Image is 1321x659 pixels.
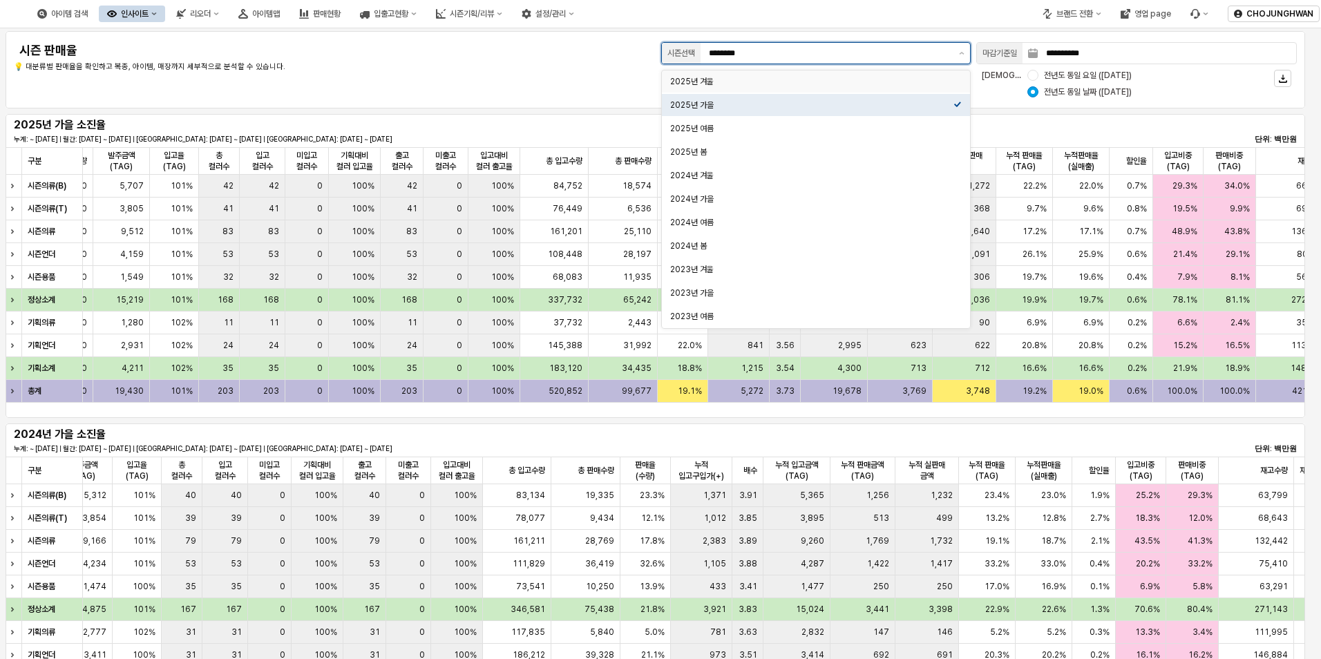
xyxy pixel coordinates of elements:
span: 100% [491,249,514,260]
div: Expand row [6,334,23,356]
span: 입고비중(TAG) [1121,459,1160,481]
span: 28,197 [623,249,652,260]
span: 100% [491,180,514,191]
span: 0 [317,249,323,260]
span: 9.6% [1083,203,1103,214]
span: 2.4% [1230,317,1250,328]
span: 101% [171,249,193,260]
span: 83 [406,226,417,237]
span: 0 [457,340,462,351]
span: 할인율 [1089,465,1110,476]
div: 아이템맵 [230,6,288,22]
strong: 정상소계 [28,295,55,305]
span: 9,512 [121,226,144,237]
div: 아이템 검색 [51,9,88,19]
span: 15.2% [1173,340,1197,351]
span: 19.6% [1078,271,1103,283]
span: 0 [457,294,462,305]
span: 19.7% [1022,271,1047,283]
div: 2025년 봄 [670,146,953,157]
span: 출고 컬러수 [386,150,417,172]
span: 0.6% [1127,249,1147,260]
span: 43.8% [1224,226,1250,237]
span: 34.0% [1224,180,1250,191]
span: 100% [352,249,374,260]
span: 622 [975,340,990,351]
span: 203 [263,385,279,397]
span: 0.4% [1127,271,1147,283]
span: 누적판매율(실매출) [1058,150,1103,172]
div: 시즌선택 [667,46,695,60]
span: 100% [352,340,374,351]
div: Expand row [6,621,23,643]
div: 아이템맵 [252,9,280,19]
div: Expand row [6,198,23,220]
div: 2023년 겨울 [670,264,953,275]
span: 1,215 [741,363,763,374]
span: 19.5% [1172,203,1197,214]
span: 78.1% [1172,294,1197,305]
span: 0 [317,294,323,305]
span: 누적 판매율(TAG) [1002,150,1047,172]
span: 83 [268,226,279,237]
span: [DEMOGRAPHIC_DATA] 기준: [982,70,1092,80]
div: 2023년 여름 [670,311,953,322]
span: 누적판매율(실매출) [1021,459,1066,481]
span: 0 [457,385,462,397]
span: 입고비중(TAG) [1159,150,1197,172]
span: 0 [457,226,462,237]
span: 16.6% [1078,363,1103,374]
span: 0.2% [1128,317,1147,328]
span: 누적 실판매 금액 [901,459,953,481]
span: 100% [352,271,374,283]
span: 100% [491,271,514,283]
span: 99,677 [622,385,652,397]
span: 20.8% [1078,340,1103,351]
span: 337,732 [548,294,582,305]
strong: 기획의류 [28,318,55,327]
span: 102% [171,317,193,328]
span: 0.2% [1128,363,1147,374]
span: 입고 컬러수 [208,459,243,481]
div: Expand row [6,175,23,197]
span: 8.1% [1230,271,1250,283]
span: 24 [407,340,417,351]
span: 76,449 [553,203,582,214]
strong: 시즌용품 [28,272,55,282]
span: 총 입고수량 [546,155,582,166]
span: 입고 컬러수 [245,150,280,172]
div: 마감기준일 [982,46,1017,60]
span: 5,707 [120,180,144,191]
div: Expand row [6,266,23,288]
span: 누적 입고금액(TAG) [769,459,824,481]
span: 42 [223,180,234,191]
span: 21.9% [1173,363,1197,374]
span: 미출고 컬러수 [429,150,462,172]
span: 100% [491,226,514,237]
span: 0 [317,385,323,397]
span: 35 [222,363,234,374]
span: 1,549 [120,271,144,283]
span: 100% [352,317,374,328]
span: 4,211 [122,363,144,374]
span: 0 [457,317,462,328]
span: 15,219 [116,294,144,305]
span: 3.73 [776,385,795,397]
span: 6.9% [1083,317,1103,328]
span: 81.1% [1226,294,1250,305]
span: 32 [223,271,234,283]
span: 17.2% [1023,226,1047,237]
span: 7.9% [1177,271,1197,283]
div: 설정/관리 [535,9,566,19]
div: 2024년 여름 [670,217,953,228]
span: 520,852 [549,385,582,397]
span: 42 [269,180,279,191]
span: 1,640 [967,226,990,237]
span: 16.5% [1225,340,1250,351]
span: 3.54 [776,363,795,374]
span: 20.8% [1022,340,1047,351]
div: 판매현황 [313,9,341,19]
span: 판매비중(TAG) [1172,459,1212,481]
p: 💡 대분류별 판매율을 확인하고 복종, 아이템, 매장까지 세부적으로 분석할 수 있습니다. [14,61,549,73]
span: 미입고 컬러수 [254,459,285,481]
